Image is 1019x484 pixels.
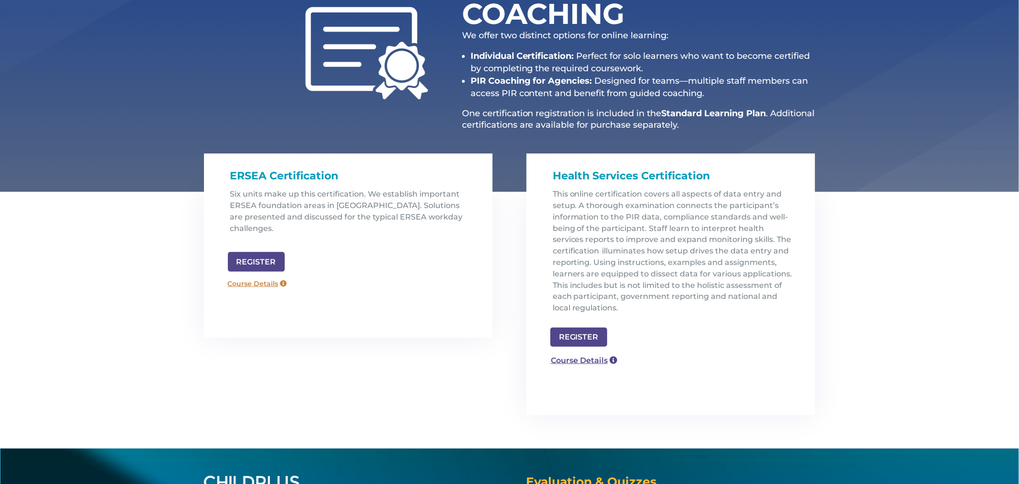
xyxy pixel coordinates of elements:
span: ERSEA Certification [230,169,339,182]
span: . Additional certifications are available for purchase separately. [462,108,815,130]
strong: Individual Certification: [471,51,574,61]
p: Six units make up this certification. We establish important ERSEA foundation areas in [GEOGRAPHI... [230,188,474,242]
a: Course Details [546,352,623,369]
strong: PIR Coaching for Agencies: [471,76,592,86]
li: Designed for teams—multiple staff members can access PIR content and benefit from guided coaching. [471,75,815,99]
span: Health Services Certification [553,169,710,182]
a: Course Details [223,276,292,292]
span: We offer two distinct options for online learning: [462,30,669,41]
a: REGISTER [228,252,285,272]
strong: Standard Learning Plan [662,108,766,119]
span: One certification registration is included in the [462,108,662,119]
li: Perfect for solo learners who want to become certified by completing the required coursework. [471,50,815,75]
span: This online certification covers all aspects of data entry and setup. A thorough examination conn... [553,189,793,312]
a: REGISTER [550,328,607,347]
